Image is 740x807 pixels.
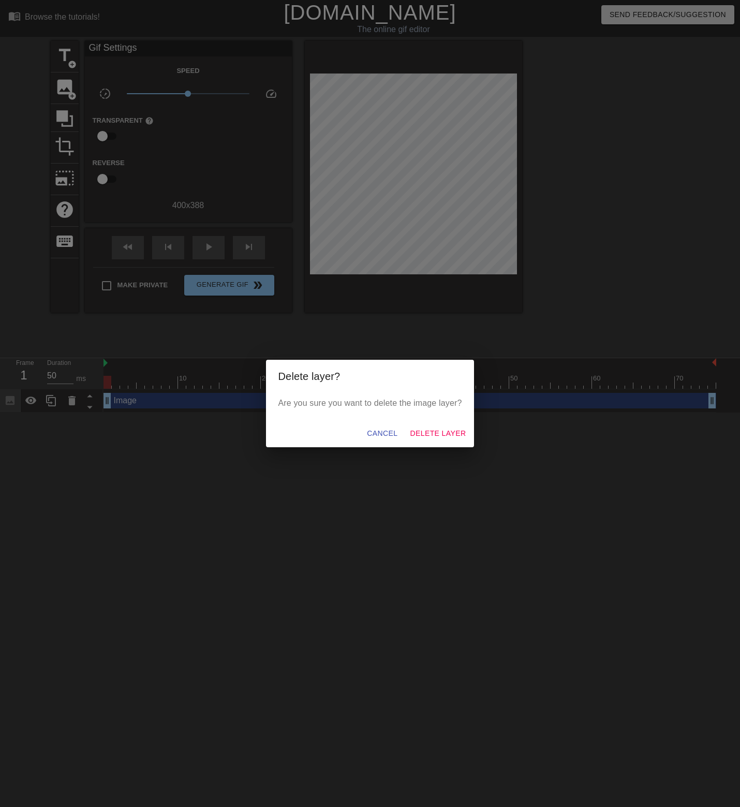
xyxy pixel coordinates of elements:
[406,424,470,443] button: Delete Layer
[278,368,462,385] h2: Delete layer?
[278,397,462,409] p: Are you sure you want to delete the image layer?
[410,427,466,440] span: Delete Layer
[367,427,397,440] span: Cancel
[363,424,402,443] button: Cancel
